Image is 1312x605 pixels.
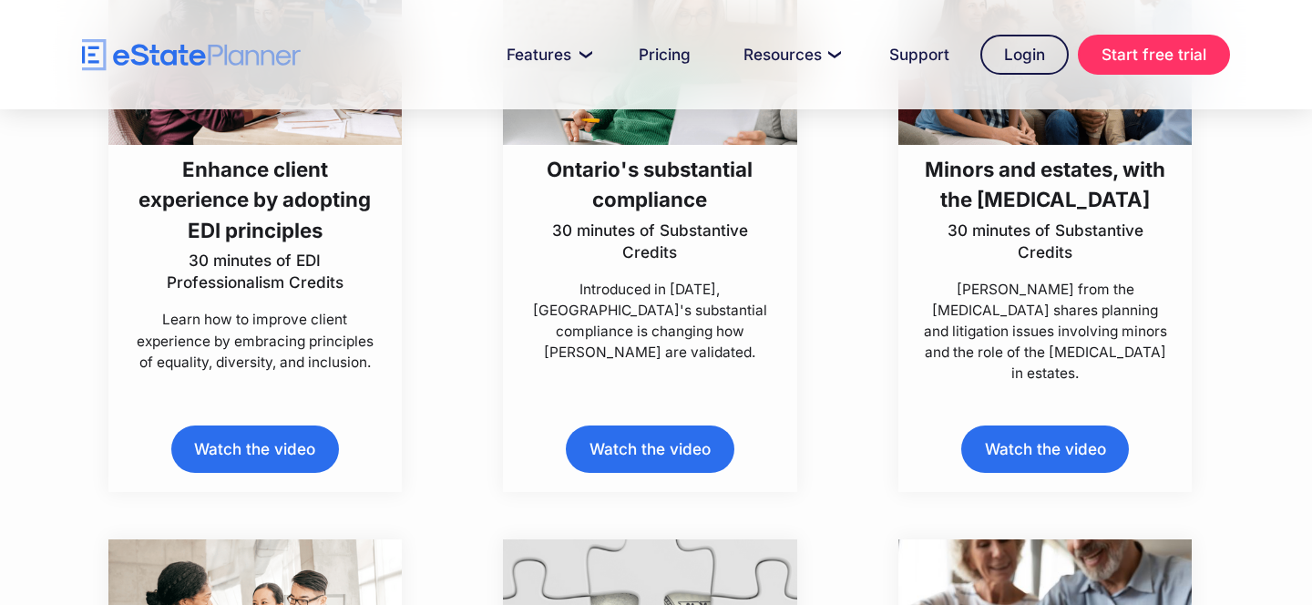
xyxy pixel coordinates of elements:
[617,36,712,73] a: Pricing
[528,154,772,215] h3: Ontario's substantial compliance
[980,35,1069,75] a: Login
[133,309,376,372] p: Learn how to improve client experience by embracing principles of equality, diversity, and inclus...
[1078,35,1230,75] a: Start free trial
[82,39,301,71] a: home
[867,36,971,73] a: Support
[722,36,858,73] a: Resources
[923,220,1166,263] p: 30 minutes of Substantive Credits
[528,279,772,364] p: Introduced in [DATE], [GEOGRAPHIC_DATA]'s substantial compliance is changing how [PERSON_NAME] ar...
[923,279,1166,385] p: [PERSON_NAME] from the [MEDICAL_DATA] shares planning and litigation issues involving minors and ...
[133,154,376,245] h3: Enhance client experience by adopting EDI principles
[133,250,376,293] p: 30 minutes of EDI Professionalism Credits
[528,220,772,263] p: 30 minutes of Substantive Credits
[171,426,339,472] a: Watch the video
[485,36,608,73] a: Features
[961,426,1129,472] a: Watch the video
[923,154,1166,215] h3: Minors and estates, with the [MEDICAL_DATA]
[566,426,733,472] a: Watch the video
